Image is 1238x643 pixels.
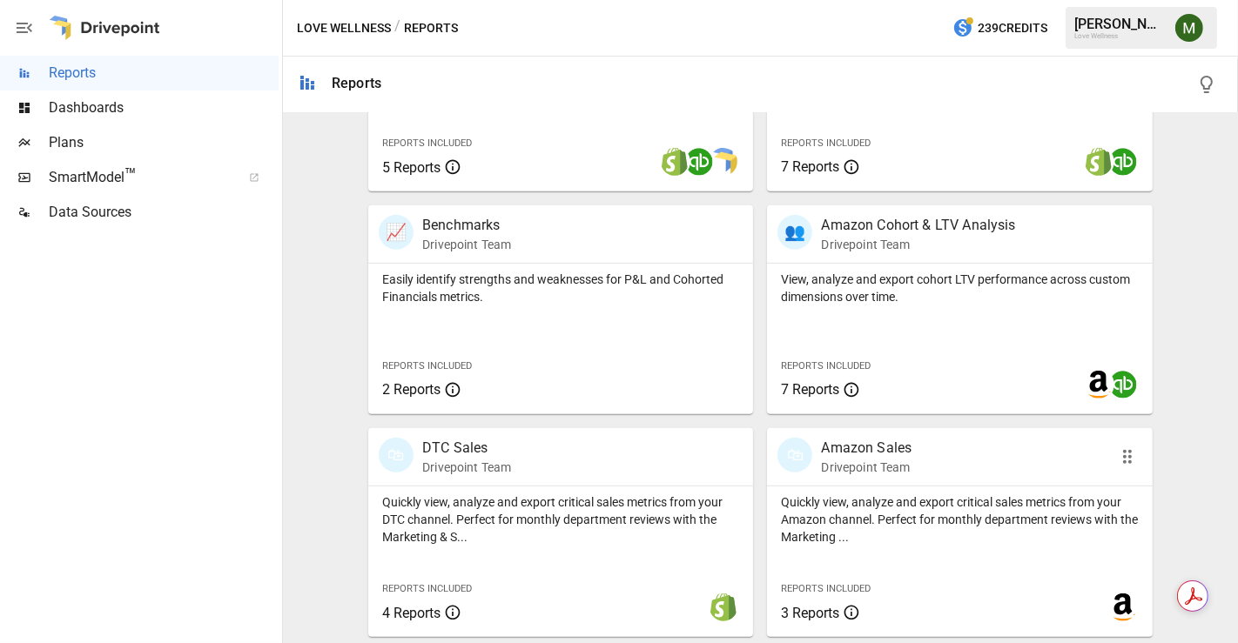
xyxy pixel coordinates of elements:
span: Reports Included [382,137,472,149]
span: Reports Included [781,137,871,149]
div: / [394,17,400,39]
span: Reports Included [781,360,871,372]
span: 7 Reports [781,158,839,175]
img: shopify [1085,148,1113,176]
p: Drivepoint Team [821,236,1015,253]
div: 📈 [379,215,414,250]
div: 🛍 [777,438,812,472]
div: 🛍 [379,438,414,472]
img: amazon [1085,371,1113,399]
span: 7 Reports [781,381,839,398]
p: Drivepoint Team [422,236,511,253]
img: shopify [661,148,689,176]
span: Dashboards [49,97,279,118]
span: 3 Reports [781,605,839,621]
span: 4 Reports [382,605,441,621]
span: Data Sources [49,202,279,223]
span: Reports Included [382,583,472,594]
img: quickbooks [685,148,713,176]
p: Benchmarks [422,215,511,236]
p: DTC Sales [422,438,511,459]
p: Amazon Sales [821,438,912,459]
span: ™ [124,164,137,186]
span: Reports Included [382,360,472,372]
span: Reports Included [781,583,871,594]
span: 5 Reports [382,159,441,176]
p: Amazon Cohort & LTV Analysis [821,215,1015,236]
img: Meredith Lacasse [1175,14,1203,42]
div: Reports [332,75,381,91]
img: shopify [710,593,737,621]
img: quickbooks [1109,148,1137,176]
span: Reports [49,63,279,84]
p: Easily identify strengths and weaknesses for P&L and Cohorted Financials metrics. [382,271,739,305]
div: 👥 [777,215,812,250]
span: 2 Reports [382,381,441,398]
p: Drivepoint Team [821,459,912,476]
img: smart model [710,148,737,176]
button: Meredith Lacasse [1165,3,1214,52]
p: Quickly view, analyze and export critical sales metrics from your DTC channel. Perfect for monthl... [382,493,739,546]
div: Love Wellness [1074,32,1165,40]
p: Quickly view, analyze and export critical sales metrics from your Amazon channel. Perfect for mon... [781,493,1138,546]
img: amazon [1109,593,1137,621]
p: View, analyze and export cohort LTV performance across custom dimensions over time. [781,271,1138,305]
span: Plans [49,132,279,153]
div: [PERSON_NAME] [1074,16,1165,32]
button: 239Credits [945,12,1054,44]
button: Love Wellness [297,17,391,39]
span: SmartModel [49,167,230,188]
img: quickbooks [1109,371,1137,399]
p: Drivepoint Team [422,459,511,476]
span: 239 Credits [978,17,1047,39]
